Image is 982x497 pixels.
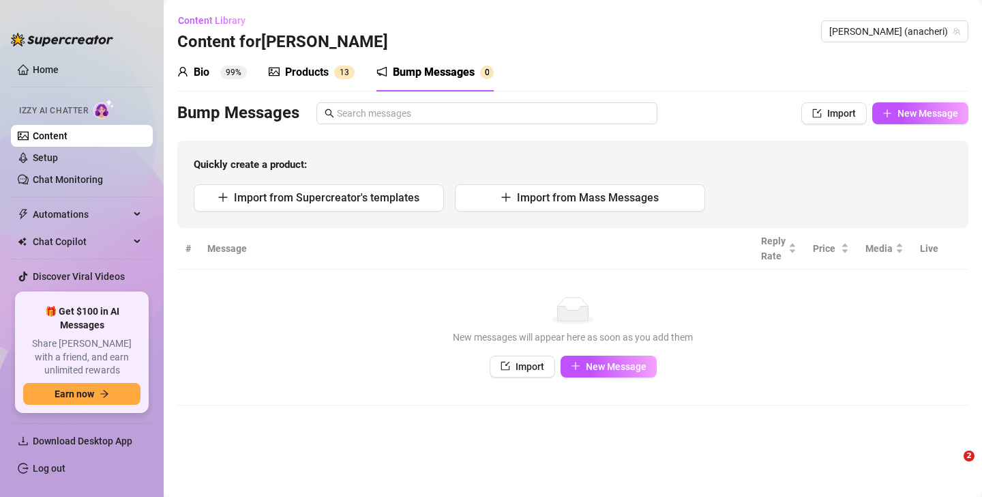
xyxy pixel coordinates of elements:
[805,228,857,270] th: Price
[218,192,228,203] span: plus
[93,99,115,119] img: AI Chatter
[33,203,130,225] span: Automations
[11,33,113,46] img: logo-BBDzfeDw.svg
[100,389,109,399] span: arrow-right
[340,68,344,77] span: 1
[194,64,209,81] div: Bio
[897,108,958,119] span: New Message
[455,184,705,212] button: Import from Mass Messages
[516,361,544,372] span: Import
[33,231,130,253] span: Chat Copilot
[33,436,132,446] span: Download Desktop App
[912,228,952,270] th: Live
[376,66,387,77] span: notification
[33,130,68,141] a: Content
[334,66,355,79] sup: 13
[55,388,94,399] span: Earn now
[953,27,961,35] span: team
[501,361,510,371] span: import
[344,68,349,77] span: 3
[33,463,65,474] a: Log out
[23,383,140,405] button: Earn nowarrow-right
[561,356,657,378] button: New Message
[490,356,555,378] button: Import
[586,361,646,372] span: New Message
[177,228,199,270] th: #
[19,104,88,117] span: Izzy AI Chatter
[827,108,856,119] span: Import
[571,361,580,371] span: plus
[936,451,968,483] iframe: Intercom live chat
[33,174,103,185] a: Chat Monitoring
[220,66,247,79] sup: 99%
[801,102,867,124] button: Import
[761,233,786,264] span: Reply Rate
[194,158,307,171] strong: Quickly create a product:
[33,152,58,163] a: Setup
[18,209,29,220] span: thunderbolt
[191,330,955,345] div: New messages will appear here as soon as you add them
[480,66,494,79] sup: 0
[829,21,960,42] span: Ana (anacheri)
[177,66,188,77] span: user
[199,228,753,270] th: Message
[18,436,29,446] span: download
[872,102,968,124] button: New Message
[857,228,912,270] th: Media
[269,66,280,77] span: picture
[177,31,388,53] h3: Content for [PERSON_NAME]
[194,184,444,212] button: Import from Supercreator's templates
[23,337,140,378] span: Share [PERSON_NAME] with a friend, and earn unlimited rewards
[517,191,659,204] span: Import from Mass Messages
[812,109,822,118] span: import
[177,10,256,31] button: Content Library
[865,241,893,256] span: Media
[325,109,334,118] span: search
[285,64,329,81] div: Products
[177,102,299,124] h3: Bump Messages
[753,228,805,270] th: Reply Rate
[813,241,838,256] span: Price
[18,237,27,246] img: Chat Copilot
[964,451,974,461] span: 2
[178,15,245,26] span: Content Library
[501,192,511,203] span: plus
[393,64,475,81] div: Bump Messages
[337,106,649,121] input: Search messages
[23,305,140,332] span: 🎁 Get $100 in AI Messages
[33,271,125,282] a: Discover Viral Videos
[882,109,892,118] span: plus
[33,64,59,75] a: Home
[234,191,419,204] span: Import from Supercreator's templates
